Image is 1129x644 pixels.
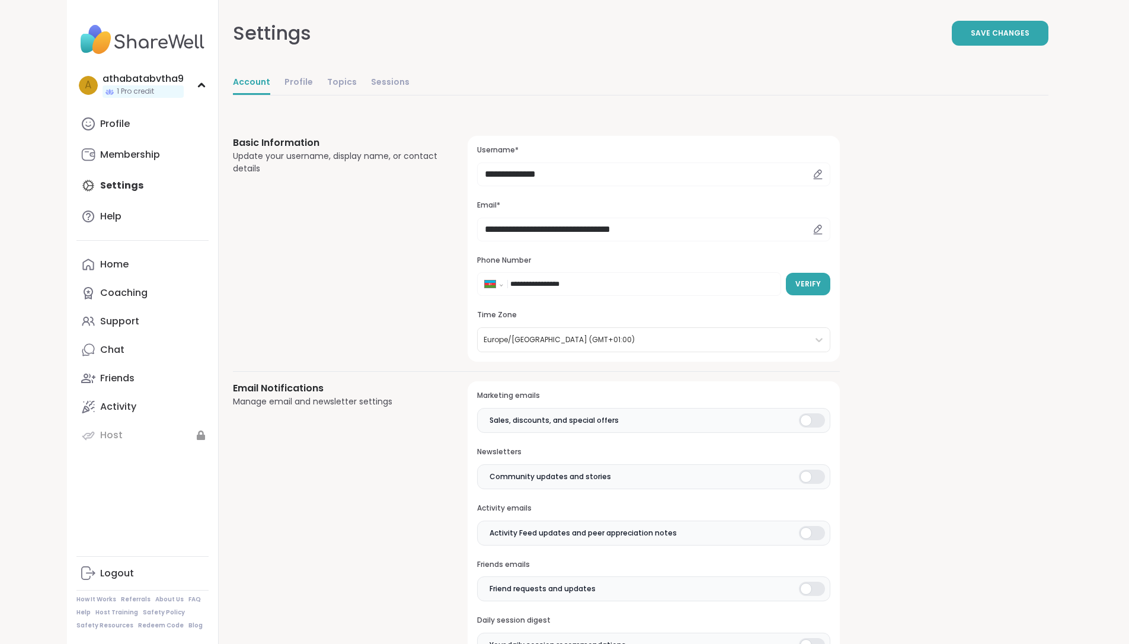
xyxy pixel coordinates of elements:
[477,447,830,457] h3: Newsletters
[121,595,151,604] a: Referrals
[477,145,830,155] h3: Username*
[100,286,148,299] div: Coaching
[76,421,209,449] a: Host
[477,616,830,626] h3: Daily session digest
[100,117,130,130] div: Profile
[100,372,135,385] div: Friends
[76,110,209,138] a: Profile
[76,559,209,588] a: Logout
[76,393,209,421] a: Activity
[76,336,209,364] a: Chat
[76,307,209,336] a: Support
[477,391,830,401] h3: Marketing emails
[188,621,203,630] a: Blog
[138,621,184,630] a: Redeem Code
[76,608,91,617] a: Help
[477,200,830,211] h3: Email*
[76,621,133,630] a: Safety Resources
[100,343,124,356] div: Chat
[952,21,1048,46] button: Save Changes
[117,87,154,97] span: 1 Pro credit
[284,71,313,95] a: Profile
[85,78,91,93] span: a
[233,136,440,150] h3: Basic Information
[103,72,184,85] div: athabatabvtha9
[490,584,596,594] span: Friend requests and updates
[188,595,201,604] a: FAQ
[327,71,357,95] a: Topics
[477,503,830,514] h3: Activity emails
[76,364,209,393] a: Friends
[100,148,160,161] div: Membership
[795,279,821,289] span: Verify
[477,256,830,266] h3: Phone Number
[490,471,611,482] span: Community updates and stories
[76,141,209,169] a: Membership
[100,567,134,580] div: Logout
[100,210,121,223] div: Help
[786,273,830,295] button: Verify
[971,28,1029,39] span: Save Changes
[100,429,123,442] div: Host
[76,279,209,307] a: Coaching
[76,202,209,231] a: Help
[371,71,410,95] a: Sessions
[477,560,830,570] h3: Friends emails
[100,258,129,271] div: Home
[233,381,440,396] h3: Email Notifications
[100,400,136,413] div: Activity
[233,71,270,95] a: Account
[155,595,184,604] a: About Us
[490,415,619,426] span: Sales, discounts, and special offers
[100,315,139,328] div: Support
[490,528,677,538] span: Activity Feed updates and peer appreciation notes
[233,19,311,47] div: Settings
[76,595,116,604] a: How It Works
[233,150,440,175] div: Update your username, display name, or contact details
[76,19,209,60] img: ShareWell Nav Logo
[95,608,138,617] a: Host Training
[143,608,185,617] a: Safety Policy
[233,396,440,408] div: Manage email and newsletter settings
[477,310,830,320] h3: Time Zone
[76,250,209,279] a: Home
